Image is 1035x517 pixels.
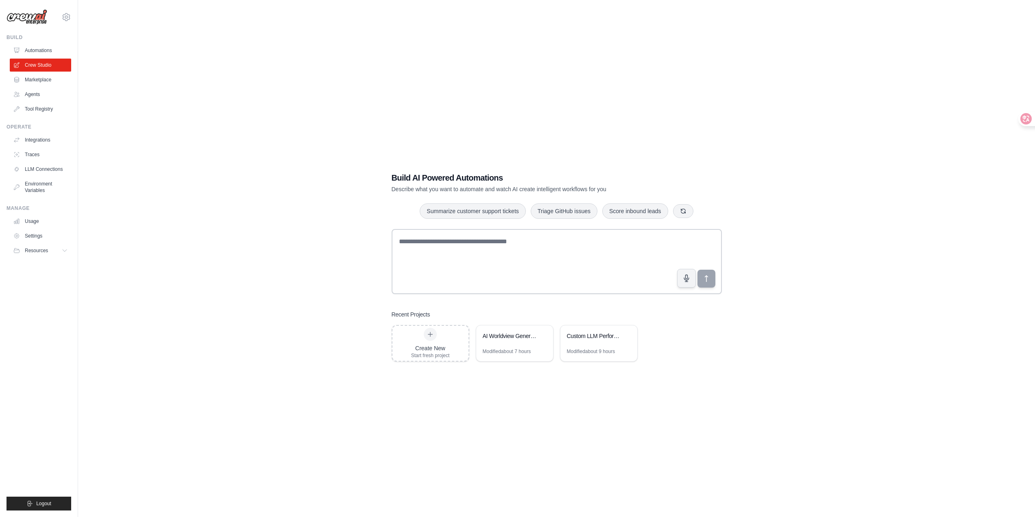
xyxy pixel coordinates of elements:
img: Logo [7,9,47,25]
button: Click to speak your automation idea [677,269,696,288]
a: Usage [10,215,71,228]
h3: Recent Projects [392,310,430,318]
button: Score inbound leads [602,203,668,219]
div: Custom LLM Performance Testing [567,332,623,340]
button: Triage GitHub issues [531,203,597,219]
a: Agents [10,88,71,101]
div: Start fresh project [411,352,450,359]
button: Resources [10,244,71,257]
div: AI Worldview Generator with Qdrant Vector Storage [483,332,538,340]
a: Automations [10,44,71,57]
a: Traces [10,148,71,161]
a: Crew Studio [10,59,71,72]
a: Marketplace [10,73,71,86]
div: Manage [7,205,71,212]
div: Modified about 9 hours [567,348,615,355]
a: Integrations [10,133,71,146]
a: Tool Registry [10,103,71,116]
p: Describe what you want to automate and watch AI create intelligent workflows for you [392,185,665,193]
button: Summarize customer support tickets [420,203,525,219]
span: Logout [36,500,51,507]
h1: Build AI Powered Automations [392,172,665,183]
a: Environment Variables [10,177,71,197]
div: Build [7,34,71,41]
div: Modified about 7 hours [483,348,531,355]
div: Operate [7,124,71,130]
button: Logout [7,497,71,510]
button: Get new suggestions [673,204,693,218]
div: Create New [411,344,450,352]
a: Settings [10,229,71,242]
a: LLM Connections [10,163,71,176]
span: Resources [25,247,48,254]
